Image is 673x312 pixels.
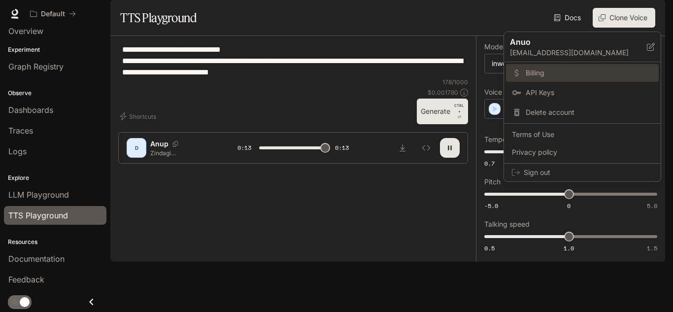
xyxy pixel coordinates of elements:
[506,143,659,161] a: Privacy policy
[506,64,659,82] a: Billing
[504,164,661,181] div: Sign out
[526,88,653,98] span: API Keys
[506,104,659,121] div: Delete account
[512,147,653,157] span: Privacy policy
[512,130,653,139] span: Terms of Use
[526,107,653,117] span: Delete account
[506,84,659,102] a: API Keys
[506,126,659,143] a: Terms of Use
[524,168,653,177] span: Sign out
[526,68,653,78] span: Billing
[510,36,631,48] p: Anuo
[504,32,661,62] div: Anuo[EMAIL_ADDRESS][DOMAIN_NAME]
[510,48,647,58] p: [EMAIL_ADDRESS][DOMAIN_NAME]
